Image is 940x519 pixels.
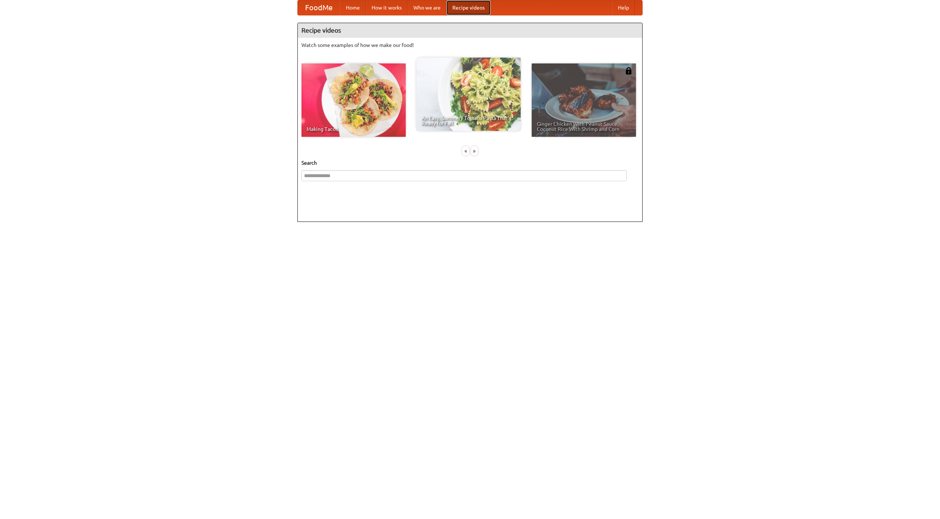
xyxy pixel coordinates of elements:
h4: Recipe videos [298,23,642,38]
div: » [471,146,478,156]
a: Help [612,0,635,15]
div: « [462,146,469,156]
a: How it works [366,0,408,15]
p: Watch some examples of how we make our food! [301,41,639,49]
h5: Search [301,159,639,167]
a: Who we are [408,0,446,15]
img: 483408.png [625,67,632,74]
span: An Easy, Summery Tomato Pasta That's Ready for Fall [422,116,516,126]
a: Making Tacos [301,63,406,137]
a: An Easy, Summery Tomato Pasta That's Ready for Fall [416,58,521,131]
a: FoodMe [298,0,340,15]
a: Recipe videos [446,0,491,15]
a: Home [340,0,366,15]
span: Making Tacos [307,127,401,132]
